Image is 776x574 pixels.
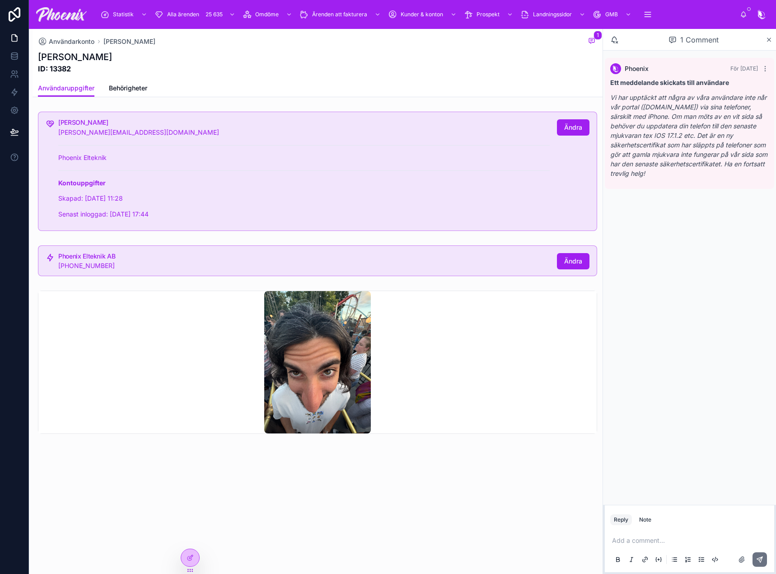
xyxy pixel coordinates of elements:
a: GMB [590,6,636,23]
img: App logo [36,7,87,22]
p: Phoenix Elteknik [58,153,550,163]
a: Ärenden att fakturera [297,6,385,23]
span: Kunder & konton [401,11,443,18]
button: Reply [610,514,632,525]
img: IMG_7118.jpg [264,291,371,434]
button: Ändra [557,119,589,136]
div: isaac@phxel.se ___ Phoenix Elteknik ___ **Kontouppgifter** Skapad: 2022-02-12 11:28 Senast inlogg... [58,127,550,220]
div: Note [639,516,651,523]
div: 25 635 [203,9,225,20]
span: 1 Comment [680,34,719,45]
p: Senast inloggad: [DATE] 17:44 [58,209,550,220]
a: Användaruppgifter [38,80,94,97]
a: Alla ärenden25 635 [152,6,240,23]
span: Behörigheter [109,84,147,93]
span: Omdöme [255,11,279,18]
span: För [DATE] [730,65,758,72]
a: Landningssidor [518,6,590,23]
div: scrollable content [94,5,740,24]
em: Vi har upptäckt att några av våra användare inte når vår portal ([DOMAIN_NAME]) via sina telefone... [610,94,767,177]
div: +46709900410 [58,261,550,270]
span: GMB [605,11,618,18]
button: Ändra [557,253,589,269]
a: Behörigheter [109,80,147,98]
span: Phoenix [625,64,649,73]
a: Användarkonto [38,37,94,46]
span: Alla ärenden [167,11,199,18]
p: [PERSON_NAME][EMAIL_ADDRESS][DOMAIN_NAME] [58,127,550,138]
span: Användarkonto [49,37,94,46]
button: Note [636,514,655,525]
span: Prospekt [477,11,500,18]
span: Landningssidor [533,11,572,18]
span: Ändra [564,123,582,132]
button: 1 [586,36,597,47]
strong: Ett meddelande skickats till användare [610,79,729,86]
strong: Kontouppgifter [58,179,106,187]
a: Omdöme [240,6,297,23]
span: Ändra [564,257,582,266]
a: [PERSON_NAME] [103,37,155,46]
a: Kunder & konton [385,6,461,23]
span: Ärenden att fakturera [312,11,367,18]
span: 1 [594,31,602,40]
h1: [PERSON_NAME] [38,51,112,63]
span: [PHONE_NUMBER] [58,262,115,269]
strong: ID: 13382 [38,63,112,74]
a: Prospekt [461,6,518,23]
span: Användaruppgifter [38,84,94,93]
span: Statistik [113,11,134,18]
h5: Phoenix Elteknik AB [58,253,550,259]
a: Statistik [98,6,152,23]
p: Skapad: [DATE] 11:28 [58,193,550,204]
h5: Isaac Bekil [58,119,550,126]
